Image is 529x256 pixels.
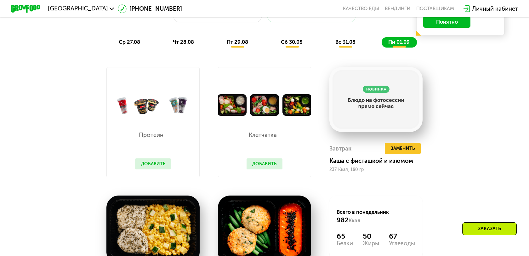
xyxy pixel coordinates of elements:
span: пт 29.08 [227,39,248,45]
span: ср 27.08 [119,39,140,45]
a: Вендинги [385,6,410,12]
span: [GEOGRAPHIC_DATA] [48,6,108,12]
span: чт 28.08 [173,39,194,45]
div: 67 [389,232,415,241]
div: Завтрак [329,143,351,154]
button: Заменить [385,143,420,154]
span: сб 30.08 [281,39,303,45]
div: Углеводы [389,241,415,247]
div: поставщикам [416,6,454,12]
p: Протеин [135,132,168,138]
div: Белки [337,241,353,247]
div: 237 Ккал, 180 гр [329,167,423,172]
a: [PHONE_NUMBER] [118,4,182,13]
div: 65 [337,232,353,241]
a: Качество еды [343,6,379,12]
div: Жиры [363,241,379,247]
div: Заказать [462,222,517,235]
div: 50 [363,232,379,241]
span: вс 31.08 [335,39,356,45]
span: Ккал [349,218,360,224]
span: пн 01.09 [388,39,410,45]
div: Каша с фисташкой и изюмом [329,157,428,164]
span: 982 [337,216,349,224]
div: Всего в понедельник [337,208,415,225]
button: Понятно [423,16,471,28]
span: Заменить [391,145,415,152]
button: Добавить [135,158,171,169]
div: Личный кабинет [472,4,518,13]
p: Клетчатка [247,132,279,138]
button: Добавить [247,158,282,169]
